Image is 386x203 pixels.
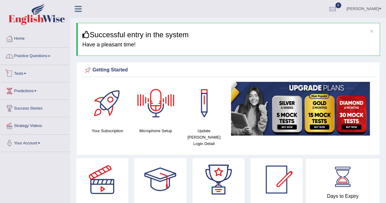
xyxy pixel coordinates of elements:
h4: Microphone Setup [135,128,177,134]
a: Home [0,30,70,45]
h4: Have a pleasant time! [82,42,375,48]
h4: Days to Expiry [312,194,373,199]
img: small5.jpg [231,82,370,136]
a: Tests [0,65,70,80]
h3: Successful entry in the system [82,31,375,39]
a: Your Account [0,135,70,150]
a: Predictions [0,82,70,98]
span: 0 [335,2,341,8]
a: Practice Questions [0,48,70,63]
h4: Update [PERSON_NAME] Login Detail [183,128,225,147]
a: Strategy Videos [0,117,70,132]
a: Success Stories [0,100,70,115]
button: × [370,28,373,34]
div: Getting Started [83,66,373,75]
h4: Your Subscription [86,128,128,134]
